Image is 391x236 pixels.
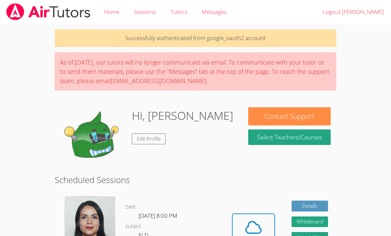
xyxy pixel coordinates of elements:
[125,222,141,231] dt: Subject
[248,107,331,125] button: Contact Support
[139,212,177,219] span: [DATE] 8:00 PM
[132,107,233,124] h1: Hi, [PERSON_NAME]
[132,133,166,144] a: Edit Profile
[55,173,336,186] h2: Scheduled Sessions
[248,129,331,145] a: Select Teachers/Courses
[292,201,328,212] a: Details
[202,8,227,16] span: Messages
[55,29,336,47] p: Successfully authenticated from google_oauth2 account
[125,203,136,211] dt: Date
[6,3,91,20] img: airtutors_banner-c4298cdbf04f3fff15de1276eac7730deb9818008684d7c2e4769d2f7ddbe033.png
[55,52,336,91] div: As of [DATE], our tutors will no longer communicate via email. To communicate with your tutor or ...
[292,216,328,227] button: Whiteboard
[60,107,127,173] img: default.png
